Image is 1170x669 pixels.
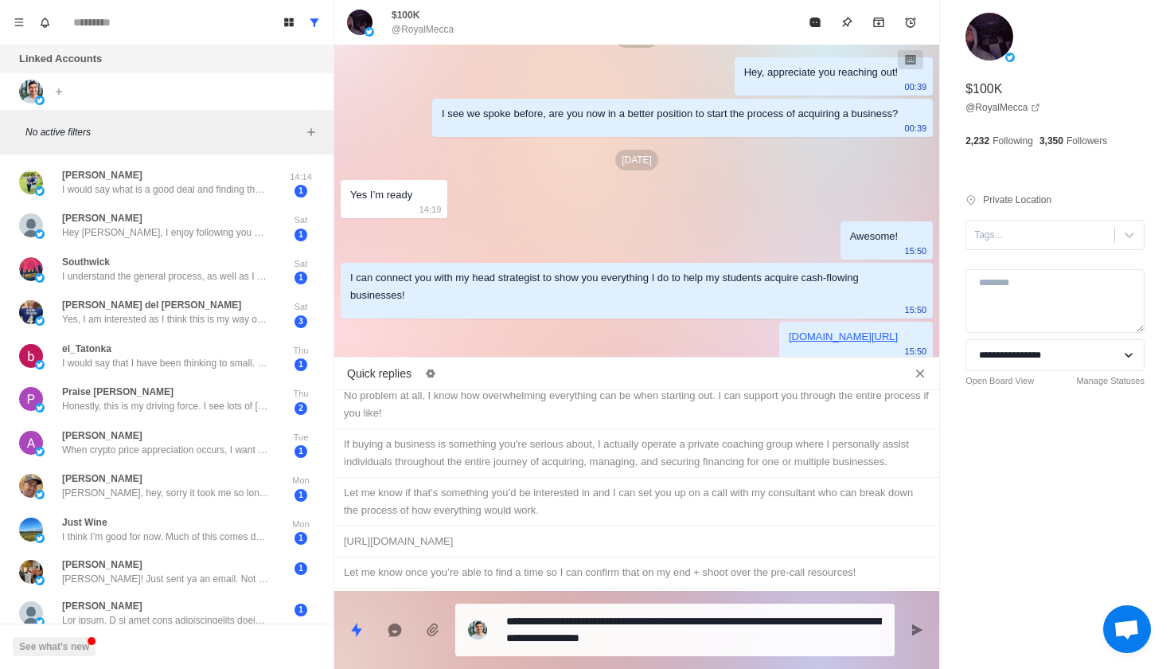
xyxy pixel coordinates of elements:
[965,80,1002,99] p: $100K
[281,213,321,227] p: Sat
[19,387,43,411] img: picture
[615,150,658,170] p: [DATE]
[281,474,321,487] p: Mon
[294,358,307,371] span: 1
[62,399,269,413] p: Honestly, this is my driving force. I see lots of [DEMOGRAPHIC_DATA] and [DEMOGRAPHIC_DATA] migra...
[62,443,269,457] p: When crypto price appreciation occurs, I want to borrow against the crypto and purchase cash flow...
[62,613,269,628] p: Lor ipsum. D si amet cons adipiscingelits doeius - te incidid utla etd magnaa en adminimven/quisn...
[965,13,1013,61] img: picture
[350,186,412,204] div: Yes I’m ready
[62,225,269,240] p: Hey [PERSON_NAME], I enjoy following you on Twitter - Thx for this thread. I’ve been in medical s...
[19,257,43,281] img: picture
[350,269,898,304] div: I can connect you with my head strategist to show you everything I do to help my students acquire...
[49,82,68,101] button: Add account
[19,601,43,625] img: picture
[294,272,307,284] span: 1
[281,387,321,401] p: Thu
[419,201,442,218] p: 14:19
[62,599,142,613] p: [PERSON_NAME]
[281,431,321,444] p: Tue
[35,360,45,370] img: picture
[35,403,45,413] img: picture
[62,342,111,356] p: el_Tatonka
[302,123,321,142] button: Add filters
[344,533,930,550] div: [URL][DOMAIN_NAME]
[1067,134,1107,148] p: Followers
[62,471,142,486] p: [PERSON_NAME]
[281,257,321,271] p: Sat
[62,385,174,399] p: Praise [PERSON_NAME]
[6,10,32,35] button: Menu
[62,515,107,530] p: Just Wine
[468,620,487,640] img: picture
[62,269,269,284] p: I understand the general process, as well as I can without ever having purchased a business. My h...
[983,193,1051,207] p: Private Location
[965,134,989,148] p: 2,232
[62,211,142,225] p: [PERSON_NAME]
[907,361,933,386] button: Close quick replies
[1005,53,1015,62] img: picture
[365,27,374,37] img: picture
[35,447,45,456] img: picture
[905,342,927,360] p: 15:50
[347,366,411,382] p: Quick replies
[344,564,930,581] div: Let me know once you’re able to find a time so I can confirm that on my end + shoot over the pre-...
[13,637,96,656] button: See what's new
[62,486,269,500] p: [PERSON_NAME], hey, sorry it took me so long to reply to this. The call was fine. It was very int...
[62,428,142,443] p: [PERSON_NAME]
[905,242,927,260] p: 15:50
[62,312,269,327] p: Yes, I am interested as I think this is my way out of the corporate world.
[993,134,1033,148] p: Following
[25,125,302,139] p: No active filters
[347,10,372,35] img: picture
[281,170,321,184] p: 14:14
[294,604,307,616] span: 1
[344,484,930,519] div: Let me know if that’s something you’d be interested in and I can set you up on a call with my con...
[35,534,45,543] img: picture
[442,105,898,123] div: I see we spoke before, are you now in a better position to start the process of acquiring a busin...
[901,614,933,646] button: Send message
[281,344,321,358] p: Thu
[35,490,45,499] img: picture
[392,22,454,37] p: @RoyalMecca
[19,474,43,498] img: picture
[905,301,927,319] p: 15:50
[35,576,45,585] img: picture
[294,229,307,241] span: 1
[62,572,269,586] p: [PERSON_NAME]! Just sent ya an email. Not sure if you remember me from our conversations in the p...
[965,374,1034,388] a: Open Board View
[341,614,372,646] button: Quick replies
[344,387,930,422] div: No problem at all, I know how overwhelming everything can be when starting out. I can support you...
[62,168,142,182] p: [PERSON_NAME]
[35,229,45,239] img: picture
[417,614,449,646] button: Add media
[281,300,321,314] p: Sat
[19,170,43,194] img: picture
[35,96,45,105] img: picture
[35,617,45,627] img: picture
[744,64,898,81] div: Hey, appreciate you reaching out!
[19,518,43,542] img: picture
[19,560,43,584] img: picture
[294,562,307,575] span: 1
[1039,134,1063,148] p: 3,350
[62,530,269,544] p: I think I’m good for now. Much of this comes down to finding the right business and financing
[62,298,241,312] p: [PERSON_NAME] del [PERSON_NAME]
[19,213,43,237] img: picture
[19,344,43,368] img: picture
[19,80,43,104] img: picture
[62,356,269,370] p: I would say that I have been thinking to small. I have had a few side hustles and made a little m...
[62,182,269,197] p: I would say what is a good deal and finding the businesses that want to sell.
[294,489,307,502] span: 1
[281,518,321,531] p: Mon
[850,228,898,245] div: Awesome!
[35,273,45,283] img: picture
[62,557,142,572] p: [PERSON_NAME]
[294,402,307,415] span: 2
[276,10,302,35] button: Board View
[32,10,57,35] button: Notifications
[19,300,43,324] img: picture
[379,614,411,646] button: Reply with AI
[294,315,307,328] span: 3
[1076,374,1145,388] a: Manage Statuses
